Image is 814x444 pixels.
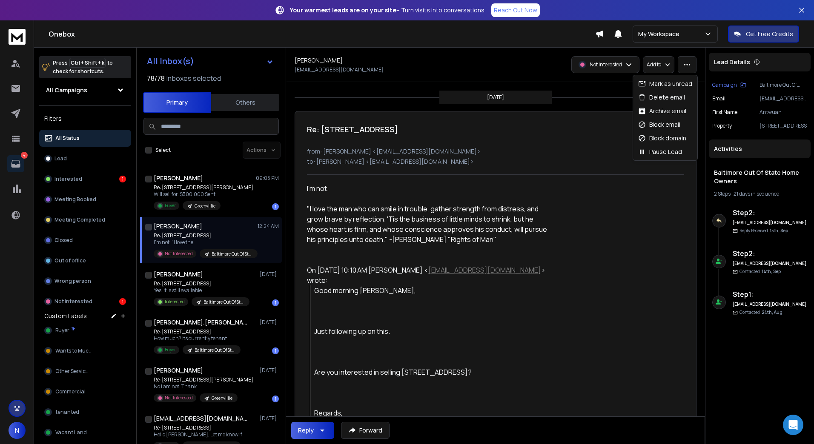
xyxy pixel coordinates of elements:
p: Press to check for shortcuts. [53,59,113,76]
p: from: [PERSON_NAME] <[EMAIL_ADDRESS][DOMAIN_NAME]> [307,147,684,156]
div: 1 [272,396,279,402]
h1: [PERSON_NAME] [154,270,203,279]
h1: Re: [STREET_ADDRESS] [307,123,398,135]
p: [DATE] [260,415,279,422]
p: 12:24 AM [258,223,279,230]
div: Block email [638,120,680,129]
div: 1 [272,203,279,210]
h3: Filters [39,113,131,125]
span: Ctrl + Shift + k [69,58,106,68]
div: Open Intercom Messenger [783,415,803,435]
p: Re: [STREET_ADDRESS][PERSON_NAME] [154,184,253,191]
p: Baltimore Out Of State Home Owners [760,82,807,88]
h1: All Campaigns [46,86,87,94]
h6: [EMAIL_ADDRESS][DOMAIN_NAME] [733,301,807,307]
h1: [PERSON_NAME] [295,56,343,65]
h1: [PERSON_NAME] [154,174,203,182]
h3: Inboxes selected [166,73,221,83]
p: Interested [165,299,185,305]
div: Reply [298,426,314,435]
p: Add to [647,61,661,68]
p: All Status [55,135,80,142]
p: Greenvillie [195,203,215,209]
p: Wrong person [54,278,91,285]
p: 4 [21,152,28,159]
h1: [PERSON_NAME] [154,222,202,231]
h1: All Inbox(s) [147,57,194,65]
h1: Onebox [49,29,595,39]
h3: Custom Labels [44,312,87,320]
p: Baltimore Out Of State Home Owners [212,251,252,257]
span: tenanted [55,409,79,416]
div: 1 [119,298,126,305]
span: Vacant Land [55,429,87,436]
p: Property [712,122,732,129]
p: Not Interested [165,250,193,257]
button: Forward [341,422,390,439]
p: Reach Out Now [494,6,537,14]
span: 24th, Aug [762,309,782,315]
font: "I love the man who can smile in trouble, gather strength from distress, and grow brave by reflec... [307,204,548,244]
div: On [DATE] 10:10 AM [PERSON_NAME] < > wrote: [307,265,556,285]
h6: Step 2 : [733,248,807,259]
p: to: [PERSON_NAME] <[EMAIL_ADDRESS][DOMAIN_NAME]> [307,157,684,166]
p: [DATE] [260,319,279,326]
span: Other Services [55,368,91,375]
p: First Name [712,109,737,116]
h6: Step 2 : [733,208,807,218]
p: Baltimore Out Of State Home Owners [203,299,244,305]
p: Meeting Booked [54,196,96,203]
p: How much? Its currently tenant [154,335,241,342]
div: 1 [119,176,126,182]
h1: Baltimore Out Of State Home Owners [714,168,805,185]
p: 09:05 PM [256,175,279,182]
h1: [EMAIL_ADDRESS][DOMAIN_NAME] [154,414,247,423]
p: Out of office [54,257,86,264]
p: Reply Received [739,228,788,234]
span: 14th, Sep [762,268,781,274]
p: Re: [STREET_ADDRESS] [154,280,249,287]
p: Contacted [739,309,782,316]
div: 1 [272,299,279,306]
p: Contacted [739,268,781,275]
h1: [PERSON_NAME].[PERSON_NAME] [154,318,247,327]
div: I'm not. [307,183,556,194]
div: | [714,191,805,197]
p: Not Interested [590,61,622,68]
h1: [PERSON_NAME] [154,366,203,375]
div: Activities [709,139,811,158]
p: [EMAIL_ADDRESS][DOMAIN_NAME] [760,95,807,102]
button: Primary [143,92,211,113]
div: Block domain [638,134,686,142]
h6: [EMAIL_ADDRESS][DOMAIN_NAME] [733,260,807,267]
p: Baltimore Out Of State Home Owners [195,347,235,353]
strong: Your warmest leads are on your site [290,6,396,14]
span: Commercial [55,388,86,395]
p: Hello [PERSON_NAME], Let me know if [154,431,242,438]
p: Campaign [712,82,737,88]
label: Select [155,147,171,154]
p: Antwuan [760,109,807,116]
p: Will sell for. $300,000 Sent [154,191,253,198]
p: Meeting Completed [54,216,105,223]
span: 15th, Sep [770,228,788,233]
p: [DATE] [260,367,279,374]
div: 1 [272,347,279,354]
a: [EMAIL_ADDRESS][DOMAIN_NAME] [428,265,541,275]
p: Re: [STREET_ADDRESS] [154,232,256,239]
p: Yes, it is still available [154,287,249,294]
h6: Step 1 : [733,289,807,299]
p: Greenvillie [212,395,232,401]
p: [STREET_ADDRESS] [760,122,807,129]
p: Lead Details [714,58,750,66]
p: Lead [54,155,67,162]
p: – Turn visits into conversations [290,6,484,14]
p: [DATE] [260,271,279,278]
button: Others [211,93,279,112]
p: Closed [54,237,73,244]
span: 2 Steps [714,190,731,197]
p: Re: [STREET_ADDRESS] [154,424,242,431]
div: Delete email [638,93,685,102]
span: N [9,422,26,439]
span: Buyer [55,327,69,334]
